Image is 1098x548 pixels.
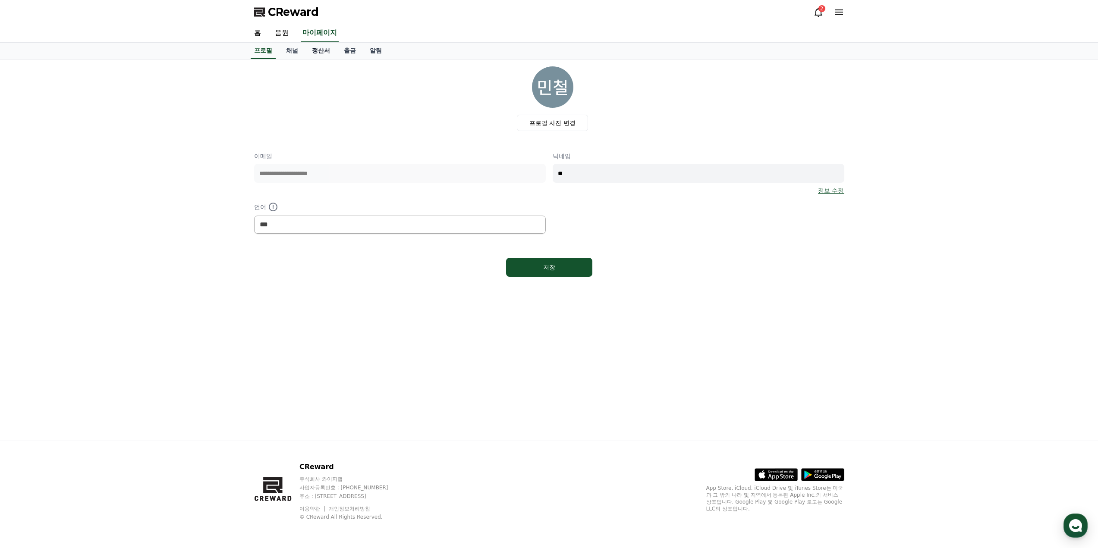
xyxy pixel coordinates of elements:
[111,273,166,295] a: 설정
[254,202,546,212] p: 언어
[268,24,296,42] a: 음원
[532,66,573,108] img: profile_image
[813,7,824,17] a: 2
[133,286,144,293] span: 설정
[299,506,327,512] a: 이용약관
[79,287,89,294] span: 대화
[57,273,111,295] a: 대화
[523,263,575,272] div: 저장
[706,485,844,512] p: App Store, iCloud, iCloud Drive 및 iTunes Store는 미국과 그 밖의 나라 및 지역에서 등록된 Apple Inc.의 서비스 상표입니다. Goo...
[517,115,588,131] label: 프로필 사진 변경
[279,43,305,59] a: 채널
[553,152,844,160] p: 닉네임
[299,493,405,500] p: 주소 : [STREET_ADDRESS]
[301,24,339,42] a: 마이페이지
[251,43,276,59] a: 프로필
[818,5,825,12] div: 2
[506,258,592,277] button: 저장
[337,43,363,59] a: 출금
[305,43,337,59] a: 정산서
[299,476,405,482] p: 주식회사 와이피랩
[3,273,57,295] a: 홈
[268,5,319,19] span: CReward
[247,24,268,42] a: 홈
[818,186,844,195] a: 정보 수정
[299,514,405,520] p: © CReward All Rights Reserved.
[27,286,32,293] span: 홈
[329,506,370,512] a: 개인정보처리방침
[363,43,389,59] a: 알림
[254,152,546,160] p: 이메일
[254,5,319,19] a: CReward
[299,462,405,472] p: CReward
[299,484,405,491] p: 사업자등록번호 : [PHONE_NUMBER]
